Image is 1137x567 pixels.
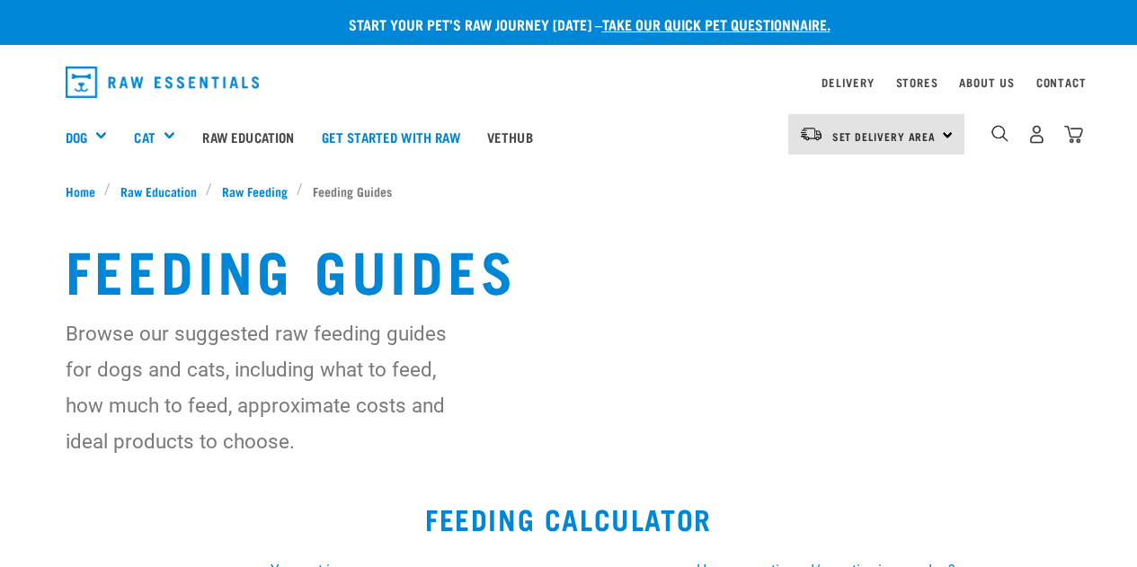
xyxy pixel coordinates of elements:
[896,79,938,85] a: Stores
[1064,125,1083,144] img: home-icon@2x.png
[134,127,155,147] a: Cat
[602,20,831,28] a: take our quick pet questionnaire.
[66,182,105,200] a: Home
[66,315,468,459] p: Browse our suggested raw feeding guides for dogs and cats, including what to feed, how much to fe...
[189,101,307,173] a: Raw Education
[111,182,206,200] a: Raw Education
[474,101,546,173] a: Vethub
[222,182,288,200] span: Raw Feeding
[120,182,197,200] span: Raw Education
[1027,125,1046,144] img: user.png
[66,182,95,200] span: Home
[959,79,1014,85] a: About Us
[822,79,874,85] a: Delivery
[991,125,1008,142] img: home-icon-1@2x.png
[832,133,937,139] span: Set Delivery Area
[308,101,474,173] a: Get started with Raw
[22,502,1115,535] h2: Feeding Calculator
[51,59,1087,105] nav: dropdown navigation
[66,66,260,98] img: Raw Essentials Logo
[212,182,297,200] a: Raw Feeding
[66,236,1072,301] h1: Feeding Guides
[66,182,1072,200] nav: breadcrumbs
[1036,79,1087,85] a: Contact
[66,127,87,147] a: Dog
[799,126,823,142] img: van-moving.png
